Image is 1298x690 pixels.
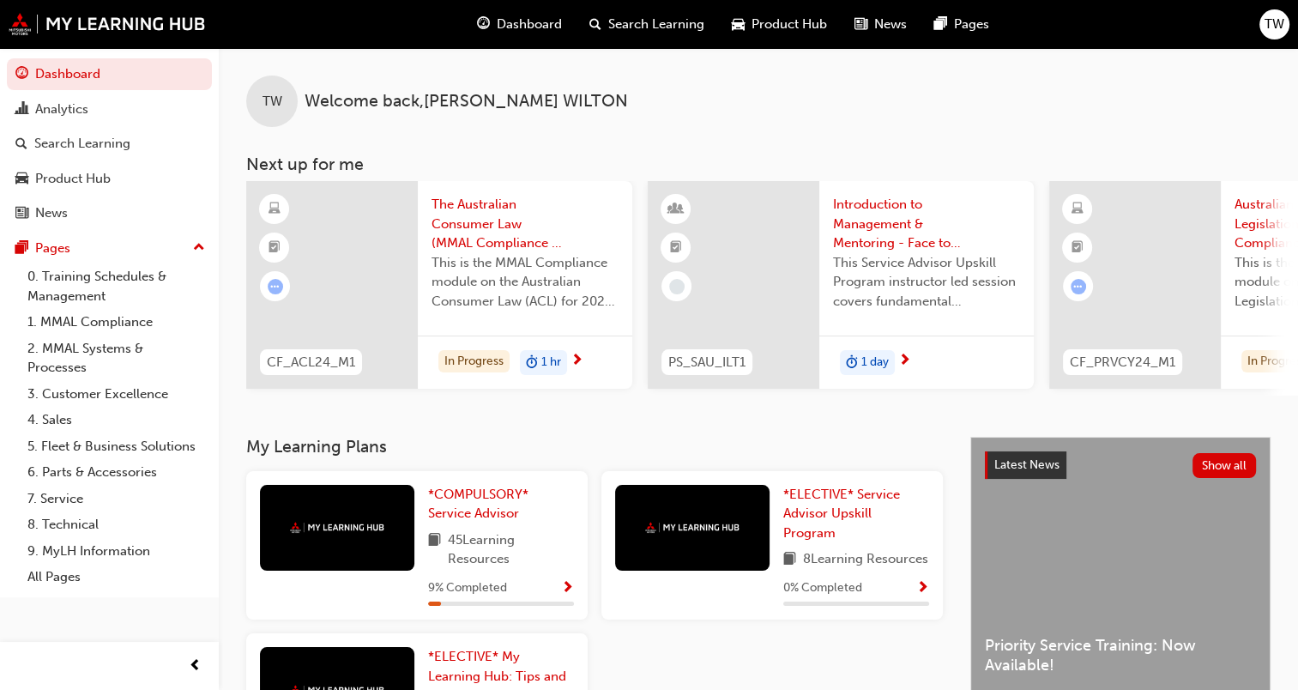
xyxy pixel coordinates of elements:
span: search-icon [15,136,27,152]
span: news-icon [15,206,28,221]
span: Dashboard [497,15,562,34]
span: pages-icon [15,241,28,257]
a: *COMPULSORY* Service Advisor [428,485,574,524]
button: Show all [1192,453,1257,478]
span: learningResourceType_INSTRUCTOR_LED-icon [670,198,682,221]
span: news-icon [854,14,867,35]
span: CF_PRVCY24_M1 [1070,353,1175,372]
span: duration-icon [526,352,538,374]
img: mmal [9,13,206,35]
span: Latest News [994,457,1060,472]
a: guage-iconDashboard [463,7,576,42]
span: Priority Service Training: Now Available! [985,636,1256,675]
div: Search Learning [34,134,130,154]
span: *ELECTIVE* Service Advisor Upskill Program [783,487,900,541]
a: Analytics [7,94,212,125]
span: booktick-icon [670,237,682,259]
a: 5. Fleet & Business Solutions [21,433,212,460]
a: Dashboard [7,58,212,90]
div: News [35,203,68,223]
span: next-icon [898,354,911,369]
span: Introduction to Management & Mentoring - Face to Face Instructor Led Training (Service Advisor Up... [833,195,1020,253]
a: 8. Technical [21,511,212,538]
span: This Service Advisor Upskill Program instructor led session covers fundamental management styles ... [833,253,1020,312]
span: booktick-icon [1072,237,1084,259]
a: Search Learning [7,128,212,160]
span: News [874,15,907,34]
a: car-iconProduct Hub [718,7,841,42]
a: 7. Service [21,486,212,512]
span: 45 Learning Resources [448,530,574,569]
a: 3. Customer Excellence [21,381,212,408]
div: Analytics [35,100,88,119]
button: DashboardAnalyticsSearch LearningProduct HubNews [7,55,212,233]
span: learningResourceType_ELEARNING-icon [269,198,281,221]
a: Product Hub [7,163,212,195]
a: All Pages [21,564,212,590]
div: Pages [35,239,70,258]
span: 1 day [861,353,889,372]
span: *COMPULSORY* Service Advisor [428,487,528,522]
button: Pages [7,233,212,264]
span: Show Progress [561,581,574,596]
span: car-icon [732,14,745,35]
h3: My Learning Plans [246,437,943,457]
a: news-iconNews [841,7,921,42]
a: search-iconSearch Learning [576,7,718,42]
span: chart-icon [15,102,28,118]
span: booktick-icon [269,237,281,259]
span: car-icon [15,172,28,187]
span: Product Hub [752,15,827,34]
a: pages-iconPages [921,7,1003,42]
span: Show Progress [916,581,929,596]
span: Search Learning [608,15,704,34]
span: PS_SAU_ILT1 [668,353,746,372]
span: Pages [954,15,989,34]
span: pages-icon [934,14,947,35]
span: learningResourceType_ELEARNING-icon [1072,198,1084,221]
span: search-icon [589,14,601,35]
a: 6. Parts & Accessories [21,459,212,486]
a: PS_SAU_ILT1Introduction to Management & Mentoring - Face to Face Instructor Led Training (Service... [648,181,1034,389]
span: Welcome back , [PERSON_NAME] WILTON [305,92,628,112]
a: 2. MMAL Systems & Processes [21,336,212,381]
span: up-icon [193,237,205,259]
span: TW [263,92,282,112]
img: mmal [290,522,384,533]
button: TW [1259,9,1289,39]
a: 4. Sales [21,407,212,433]
a: 9. MyLH Information [21,538,212,565]
span: guage-icon [477,14,490,35]
a: 1. MMAL Compliance [21,309,212,336]
h3: Next up for me [219,154,1298,174]
span: book-icon [428,530,441,569]
span: 0 % Completed [783,578,862,598]
span: The Australian Consumer Law (MMAL Compliance - 2024) [432,195,619,253]
span: prev-icon [189,656,202,677]
button: Show Progress [561,578,574,599]
span: guage-icon [15,67,28,82]
a: News [7,197,212,229]
span: learningRecordVerb_ATTEMPT-icon [268,279,283,294]
a: Latest NewsShow all [985,451,1256,479]
span: 9 % Completed [428,578,507,598]
button: Show Progress [916,578,929,599]
img: mmal [645,522,740,533]
span: learningRecordVerb_NONE-icon [669,279,685,294]
span: 8 Learning Resources [803,549,928,571]
div: Product Hub [35,169,111,189]
span: 1 hr [541,353,561,372]
div: In Progress [438,350,510,373]
span: learningRecordVerb_ATTEMPT-icon [1071,279,1086,294]
span: This is the MMAL Compliance module on the Australian Consumer Law (ACL) for 2024. Complete this m... [432,253,619,312]
a: *ELECTIVE* Service Advisor Upskill Program [783,485,929,543]
span: CF_ACL24_M1 [267,353,355,372]
span: TW [1265,15,1284,34]
a: 0. Training Schedules & Management [21,263,212,309]
span: duration-icon [846,352,858,374]
span: book-icon [783,549,796,571]
span: next-icon [571,354,583,369]
a: CF_ACL24_M1The Australian Consumer Law (MMAL Compliance - 2024)This is the MMAL Compliance module... [246,181,632,389]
